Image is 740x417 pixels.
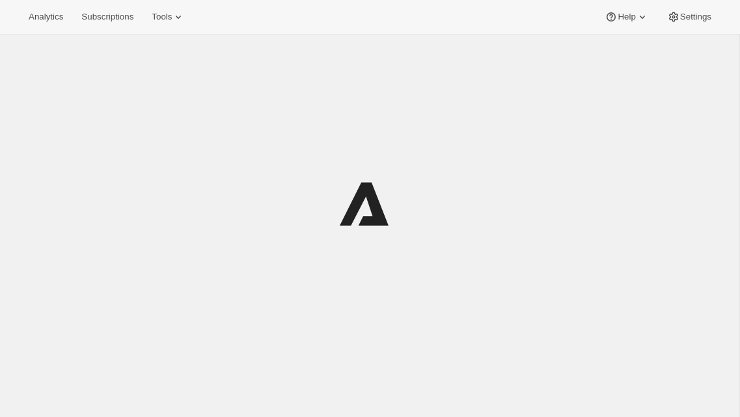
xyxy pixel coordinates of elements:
[659,8,719,26] button: Settings
[618,12,635,22] span: Help
[21,8,71,26] button: Analytics
[597,8,656,26] button: Help
[680,12,711,22] span: Settings
[81,12,133,22] span: Subscriptions
[29,12,63,22] span: Analytics
[74,8,141,26] button: Subscriptions
[144,8,193,26] button: Tools
[152,12,172,22] span: Tools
